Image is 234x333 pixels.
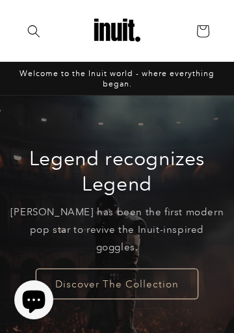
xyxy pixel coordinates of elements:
[10,280,57,323] inbox-online-store-chat: Shopify online store chat
[36,269,198,299] a: Discover The Collection
[19,68,214,88] span: Welcome to the Inuit world - where everything began.
[10,203,224,256] p: [PERSON_NAME] has been the first modern pop star to revive the Inuit-inspired goggles.
[19,62,214,95] div: Announcement
[10,146,224,196] h2: Legend recognizes Legend
[19,17,48,46] summary: Search
[91,5,143,57] img: Inuit Logo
